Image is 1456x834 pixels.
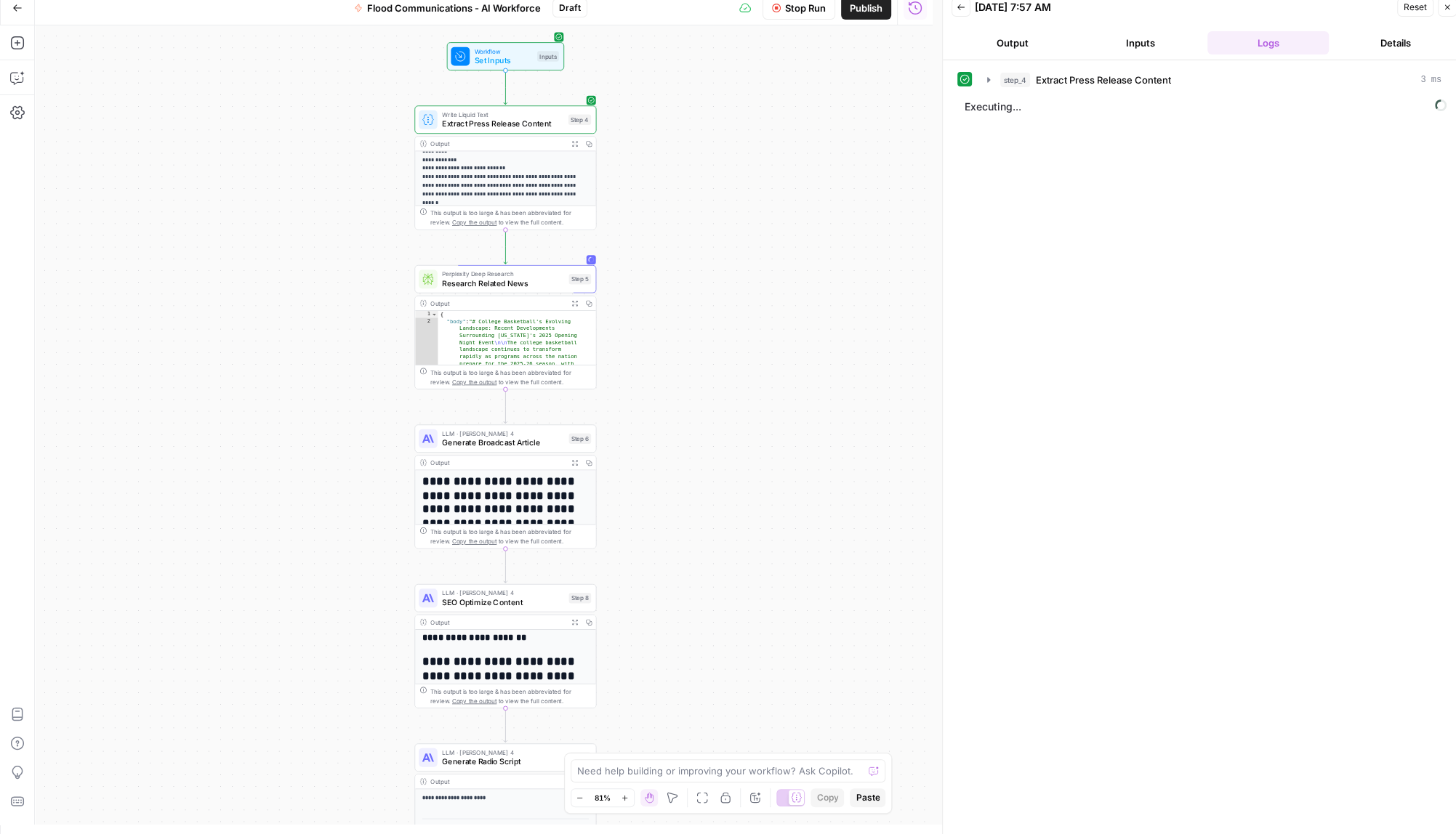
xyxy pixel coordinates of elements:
span: step_4 [1000,73,1030,87]
div: WorkflowSet InputsInputs [414,42,596,70]
span: Paste [856,791,880,804]
span: Flood Communications - AI Workforce [367,1,541,15]
span: Reset [1404,1,1427,14]
g: Edge from start to step_4 [504,70,507,105]
div: This output is too large & has been abbreviated for review. to view the full content. [430,368,591,386]
g: Edge from step_6 to step_8 [504,548,507,583]
span: Copy the output [452,378,496,386]
span: Generate Radio Script [442,756,564,767]
span: Draft [559,1,581,15]
span: Copy the output [452,219,496,226]
div: Step 8 [568,593,591,604]
div: Output [430,458,564,467]
span: Generate Broadcast Article [442,437,564,448]
button: 3 ms [978,68,1450,92]
span: LLM · [PERSON_NAME] 4 [442,429,564,438]
span: Write Liquid Text [442,110,563,119]
span: Extract Press Release Content [442,118,563,129]
div: Output [430,139,564,148]
div: Output [430,618,564,627]
div: This output is too large & has been abbreviated for review. to view the full content. [430,208,591,227]
div: Step 4 [568,114,591,125]
div: Step 5 [568,274,591,285]
span: SEO Optimize Content [442,596,564,608]
span: Set Inputs [475,54,533,66]
div: This output is too large & has been abbreviated for review. to view the full content. [430,687,591,705]
div: This output is too large & has been abbreviated for review. to view the full content. [430,527,591,546]
span: 81% [595,792,611,803]
span: LLM · [PERSON_NAME] 4 [442,748,564,757]
span: Copy the output [452,697,496,704]
span: Workflow [475,46,533,56]
span: Copy the output [452,538,496,545]
g: Edge from step_8 to step_9 [504,708,507,742]
span: Executing... [960,95,1451,118]
div: Inputs [537,51,559,62]
span: Perplexity Deep Research [442,269,564,278]
span: Stop Run [785,1,826,15]
button: Inputs [1079,31,1202,54]
g: Edge from step_4 to step_5 [504,230,507,264]
span: Extract Press Release Content [1036,73,1171,87]
g: Edge from step_5 to step_6 [504,389,507,424]
div: Output [430,299,564,308]
div: 1 [415,311,438,318]
div: Perplexity Deep ResearchResearch Related NewsStep 5Output{ "body":"# College Basketball's Evolvin... [414,265,596,389]
span: Copy [816,791,838,804]
span: 3 ms [1420,73,1441,86]
div: Step 6 [568,433,591,444]
button: Copy [811,788,844,807]
div: Output [430,777,564,786]
button: Logs [1207,31,1330,54]
button: Output [952,31,1074,54]
span: Toggle code folding, rows 1 through 3 [431,311,438,318]
button: Paste [850,788,885,807]
span: Publish [850,1,882,15]
span: Research Related News [442,278,564,289]
span: LLM · [PERSON_NAME] 4 [442,588,564,597]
